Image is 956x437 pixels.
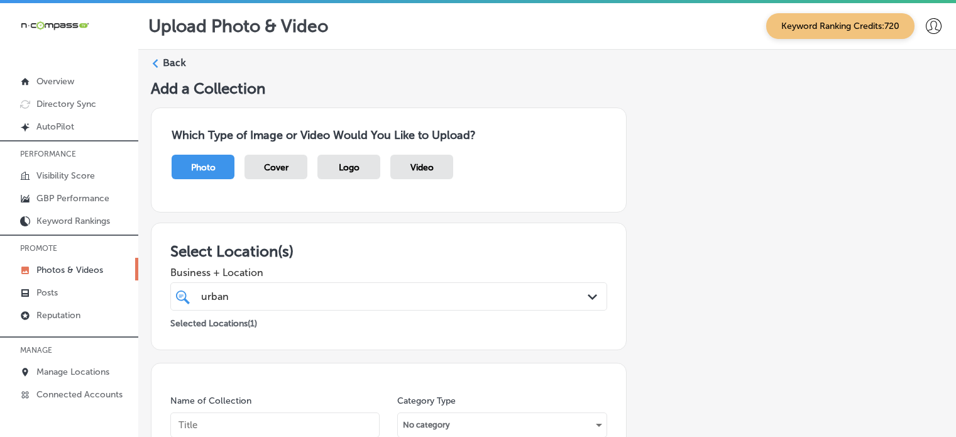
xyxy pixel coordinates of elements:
span: Video [410,162,434,173]
h3: Select Location(s) [170,242,607,260]
p: GBP Performance [36,193,109,204]
span: Photo [191,162,216,173]
p: Upload Photo & Video [148,16,328,36]
p: Posts [36,287,58,298]
label: Back [163,56,186,70]
p: AutoPilot [36,121,74,132]
p: Selected Locations ( 1 ) [170,313,257,329]
p: Keyword Rankings [36,216,110,226]
label: Name of Collection [170,396,251,406]
h3: Which Type of Image or Video Would You Like to Upload? [172,128,606,142]
h5: Add a Collection [151,79,943,97]
span: Business + Location [170,267,607,279]
p: Overview [36,76,74,87]
p: Manage Locations [36,367,109,377]
p: Connected Accounts [36,389,123,400]
p: Directory Sync [36,99,96,109]
p: Reputation [36,310,80,321]
span: Keyword Ranking Credits: 720 [766,13,915,39]
img: 660ab0bf-5cc7-4cb8-ba1c-48b5ae0f18e60NCTV_CLogo_TV_Black_-500x88.png [20,19,89,31]
label: Category Type [397,396,456,406]
p: Visibility Score [36,170,95,181]
span: Logo [339,162,360,173]
div: No category [398,415,606,435]
span: Cover [264,162,288,173]
p: Photos & Videos [36,265,103,275]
